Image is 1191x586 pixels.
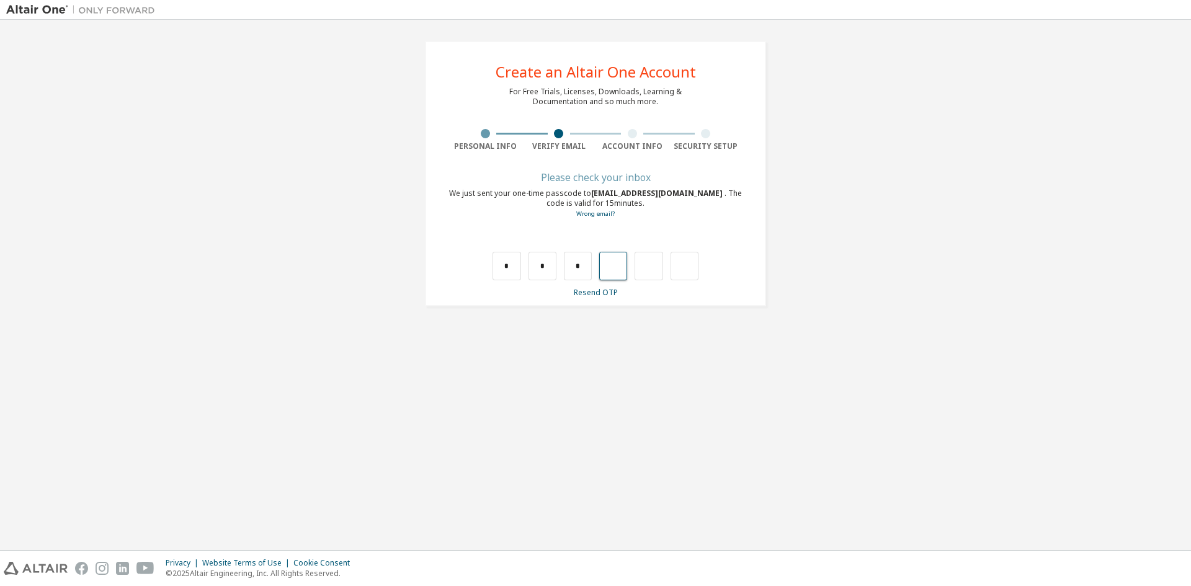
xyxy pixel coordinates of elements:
img: linkedin.svg [116,562,129,575]
div: Cookie Consent [293,558,357,568]
img: youtube.svg [136,562,154,575]
a: Resend OTP [574,287,618,298]
img: altair_logo.svg [4,562,68,575]
div: Security Setup [669,141,743,151]
a: Go back to the registration form [576,210,615,218]
div: We just sent your one-time passcode to . The code is valid for 15 minutes. [448,189,743,219]
div: Personal Info [448,141,522,151]
div: Account Info [595,141,669,151]
span: [EMAIL_ADDRESS][DOMAIN_NAME] [591,188,725,198]
div: Website Terms of Use [202,558,293,568]
div: Create an Altair One Account [496,64,696,79]
div: Verify Email [522,141,596,151]
div: Privacy [166,558,202,568]
img: facebook.svg [75,562,88,575]
p: © 2025 Altair Engineering, Inc. All Rights Reserved. [166,568,357,579]
img: Altair One [6,4,161,16]
div: For Free Trials, Licenses, Downloads, Learning & Documentation and so much more. [509,87,682,107]
img: instagram.svg [96,562,109,575]
div: Please check your inbox [448,174,743,181]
